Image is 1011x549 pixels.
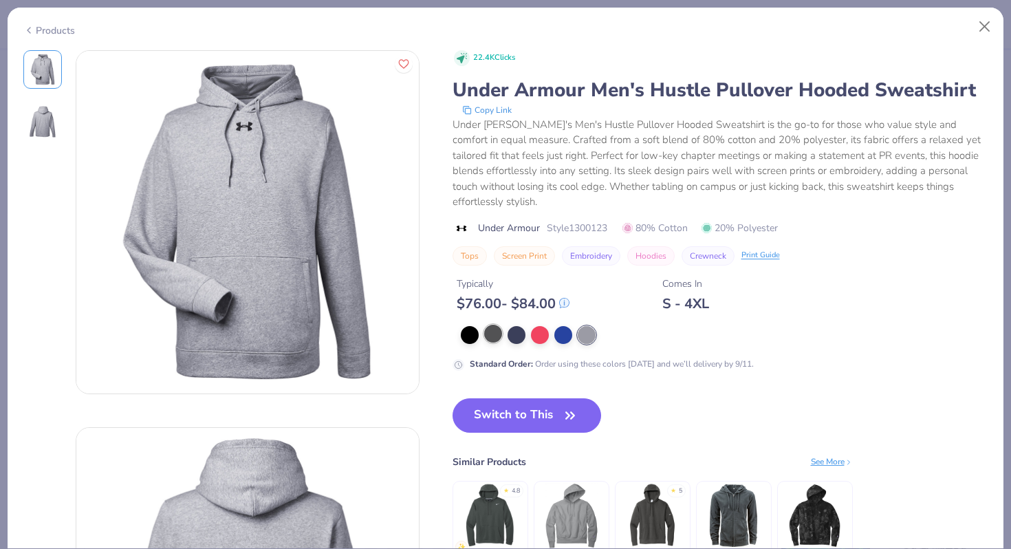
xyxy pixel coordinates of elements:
img: Back [26,105,59,138]
div: Print Guide [741,250,780,261]
div: ★ [503,486,509,492]
img: brand logo [453,223,471,234]
button: Tops [453,246,487,266]
button: Like [395,55,413,73]
button: Close [972,14,998,40]
span: Style 1300123 [547,221,607,235]
img: Champion Scrunch-Dye Tie-Dye Hooded Sweatshirt [782,483,847,548]
button: Embroidery [562,246,620,266]
button: Hoodies [627,246,675,266]
img: Nike Club Fleece Pullover Hoodie [457,483,523,548]
div: $ 76.00 - $ 84.00 [457,295,569,312]
span: 22.4K Clicks [473,52,515,64]
div: See More [811,455,853,468]
button: Screen Print [494,246,555,266]
button: Switch to This [453,398,602,433]
button: Crewneck [682,246,735,266]
div: 5 [679,486,682,496]
span: 20% Polyester [702,221,778,235]
div: 4.8 [512,486,520,496]
img: Champion Reverse Weave Garment-Dyed Hooded Sweatshirt [539,483,604,548]
div: Under Armour Men's Hustle Pullover Hooded Sweatshirt [453,77,988,103]
div: Typically [457,277,569,291]
div: Similar Products [453,455,526,469]
div: Under [PERSON_NAME]'s Men's Hustle Pullover Hooded Sweatshirt is the go-to for those who value st... [453,117,988,210]
span: 80% Cotton [622,221,688,235]
span: Under Armour [478,221,540,235]
img: Econscious Unisex Hemp Hero Full-Zip hooded Sweatshirt [701,483,766,548]
div: ★ [671,486,676,492]
div: Order using these colors [DATE] and we’ll delivery by 9/11. [470,358,754,370]
img: Front [76,51,419,394]
div: Products [23,23,75,38]
img: Front [26,53,59,86]
div: S - 4XL [662,295,709,312]
div: Comes In [662,277,709,291]
button: copy to clipboard [458,103,516,117]
strong: Standard Order : [470,358,533,369]
img: Nike Club Fleece Sleeve Swoosh Pullover Hoodie [620,483,685,548]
